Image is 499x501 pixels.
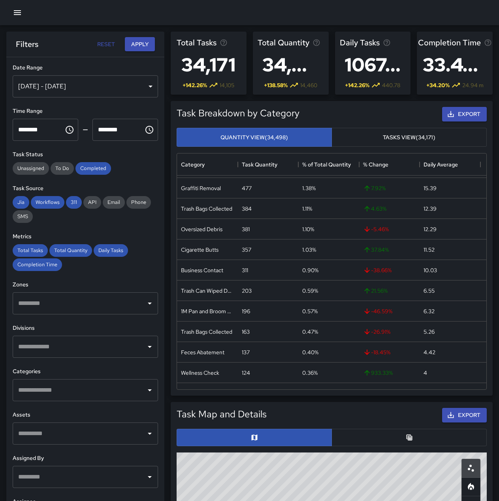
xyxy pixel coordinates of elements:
svg: Total task quantity in the selected period, compared to the previous period. [313,39,320,47]
button: Apply [125,37,155,52]
button: Export [442,107,487,122]
div: 384 [242,205,252,213]
div: Email [103,196,125,209]
button: Choose time, selected time is 11:59 PM [141,122,157,138]
div: 163 [242,328,250,336]
div: Business Contact [181,266,223,274]
button: Scatterplot [461,459,480,478]
span: Daily Tasks [94,247,128,254]
div: SMS [13,210,33,223]
div: Trash Bags Collected [181,205,232,213]
div: 4 [424,369,427,377]
div: 0.32% [302,389,318,397]
svg: Average number of tasks per day in the selected period, compared to the previous period. [383,39,391,47]
span: Total Quantity [49,247,92,254]
div: To Do [51,162,74,175]
span: Completed [75,165,111,172]
h6: Divisions [13,324,158,333]
span: 37.84 % [363,246,389,254]
div: 0.59% [302,287,318,295]
span: 24.94 m [462,81,484,89]
div: 12.29 [424,225,437,233]
button: Open [144,298,155,309]
h5: Task Breakdown by Category [177,107,299,120]
button: Reset [93,37,119,52]
button: Heatmap [461,477,480,496]
svg: Scatterplot [466,464,476,473]
span: 311 [66,199,82,206]
div: 124 [242,369,250,377]
div: 1.38% [302,184,316,192]
div: Wellness Check [181,369,219,377]
button: Open [144,428,155,439]
div: % of Total Quantity [302,153,351,176]
div: Category [177,153,238,176]
div: 6.55 [424,287,435,295]
span: -5.46 % [363,225,389,233]
div: Daily Average [424,153,458,176]
span: + 142.26 % [345,81,369,89]
div: 12.39 [424,205,437,213]
span: 440.78 [382,81,400,89]
span: + 138.58 % [264,81,288,89]
div: 3.52 [424,389,435,397]
div: 0.57% [302,307,318,315]
span: + 142.26 % [183,81,207,89]
div: 1.11% [302,205,312,213]
div: Trash Can Wiped Down [181,287,234,295]
div: 0.40% [302,348,318,356]
span: -46.59 % [363,307,392,315]
svg: Map [250,434,258,441]
div: % of Total Quantity [298,153,359,176]
span: 142.22 % [363,389,391,397]
div: 357 [242,246,251,254]
h6: Task Status [13,150,158,159]
div: Task Quantity [238,153,299,176]
div: 10.03 [424,266,437,274]
h6: Assigned By [13,454,158,463]
div: [DATE] - [DATE] [13,75,158,97]
h3: 1067.84 [340,49,406,80]
svg: Average time taken to complete tasks in the selected period, compared to the previous period. [484,39,492,47]
span: Total Tasks [13,247,48,254]
div: 1M Pan and Broom Block Faces [181,307,234,315]
span: To Do [51,165,74,172]
div: % Change [363,153,388,176]
div: Cigarette Butts [181,246,218,254]
div: 1.10% [302,225,314,233]
span: API [83,199,101,206]
div: Completion Time [13,258,62,271]
span: -38.66 % [363,266,392,274]
button: Map [177,429,332,446]
div: 6.32 [424,307,435,315]
div: 5.26 [424,328,435,336]
span: 14,105 [220,81,234,89]
h6: Metrics [13,232,158,241]
div: Graffiti Removal [181,184,221,192]
svg: Total number of tasks in the selected period, compared to the previous period. [220,39,228,47]
div: Total Quantity [49,244,92,257]
h6: Time Range [13,107,158,116]
div: 0.47% [302,328,318,336]
span: -26.91 % [363,328,390,336]
span: 14,460 [300,81,317,89]
span: 933.33 % [363,369,393,377]
span: Phone [126,199,151,206]
span: Jia [13,199,29,206]
div: Feces Abatement [181,348,224,356]
div: 477 [242,184,252,192]
div: 4.42 [424,348,435,356]
span: Email [103,199,125,206]
span: 21.56 % [363,287,388,295]
span: SMS [13,213,33,220]
h3: 34,498 [258,49,324,80]
span: Daily Tasks [340,36,380,49]
div: 11.52 [424,246,435,254]
div: API [83,196,101,209]
button: Quantity View(34,498) [177,128,332,147]
button: Open [144,341,155,352]
h6: Categories [13,367,158,376]
span: Total Tasks [177,36,217,49]
button: Tasks View(34,171) [331,128,487,147]
div: Category [181,153,205,176]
